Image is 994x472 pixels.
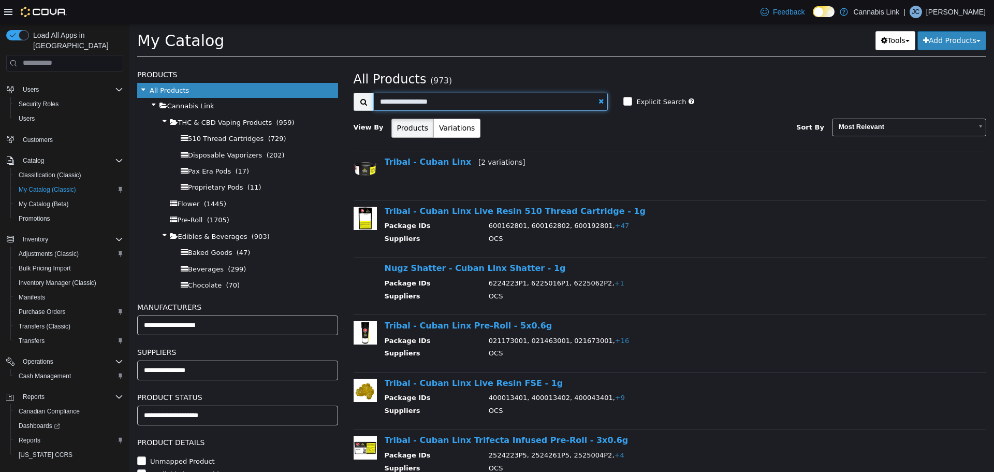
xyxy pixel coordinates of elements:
small: (973) [301,52,323,62]
button: Users [10,111,127,126]
span: Beverages [59,241,94,249]
a: Most Relevant [703,95,857,112]
span: Sort By [667,99,695,107]
span: Bulk Pricing Import [19,264,71,273]
button: Purchase Orders [10,305,127,319]
span: Adjustments (Classic) [14,248,123,260]
img: 150 [224,412,247,436]
span: Dark Mode [813,17,813,18]
span: 6224223P1, 6225016P1, 6225062P2, [359,255,495,263]
span: 021173001, 021463001, 021673001, [359,313,500,321]
span: My Catalog (Beta) [14,198,123,210]
span: (1705) [78,192,100,200]
span: Cannabis Link [38,78,85,86]
span: Proprietary Pods [59,160,113,167]
h5: Products [8,45,209,57]
span: +4 [485,427,495,435]
span: Canadian Compliance [14,405,123,418]
span: Reports [19,391,123,403]
a: Nugz Shatter - Cuban Linx Shatter - 1g [255,239,436,249]
button: Bulk Pricing Import [10,261,127,276]
button: Add Products [788,7,857,26]
span: [US_STATE] CCRS [19,451,72,459]
button: Transfers [10,334,127,348]
button: [US_STATE] CCRS [10,448,127,462]
a: Promotions [14,212,54,225]
button: Reports [10,433,127,448]
td: OCS [352,210,834,223]
span: Users [14,112,123,125]
th: Package IDs [255,254,352,267]
span: Cash Management [14,370,123,382]
span: +1 [485,255,495,263]
a: Adjustments (Classic) [14,248,83,260]
button: Adjustments (Classic) [10,247,127,261]
span: Pax Era Pods [59,144,101,151]
span: Promotions [19,214,50,223]
th: Package IDs [255,197,352,210]
span: Transfers [19,337,45,345]
a: Tribal - Cuban Linx Trifecta Infused Pre-Roll - 3x0.6g [255,411,499,421]
span: My Catalog (Beta) [19,200,69,208]
a: Security Roles [14,98,63,110]
span: (47) [107,225,121,233]
span: My Catalog [8,8,95,26]
img: 150 [224,355,247,378]
h5: Product Details [8,412,209,425]
img: 150 [224,297,247,321]
span: (903) [122,209,140,217]
a: Canadian Compliance [14,405,84,418]
span: Reports [23,393,45,401]
button: Reports [2,390,127,404]
td: OCS [352,382,834,395]
button: Classification (Classic) [10,168,127,182]
a: My Catalog (Classic) [14,183,80,196]
span: Purchase Orders [14,306,123,318]
span: Adjustments (Classic) [19,250,79,258]
span: Inventory [19,233,123,246]
button: Tools [746,7,786,26]
span: Load All Apps in [GEOGRAPHIC_DATA] [29,30,123,51]
span: Pre-Roll [48,192,73,200]
span: +16 [486,313,500,321]
th: Suppliers [255,382,352,395]
button: Cash Management [10,369,127,383]
span: Chocolate [59,258,92,265]
p: Cannabis Link [853,6,899,18]
span: Reports [19,436,40,445]
span: Operations [23,357,53,366]
span: Flower [48,176,70,184]
button: Operations [2,354,127,369]
span: All Products [224,48,297,63]
span: (299) [98,241,116,249]
span: Baked Goods [59,225,103,233]
label: Unmapped Product [18,433,85,443]
span: Inventory [23,235,48,244]
button: Users [2,82,127,97]
a: Tribal - Cuban Linx[2 variations] [255,133,396,143]
span: Bulk Pricing Import [14,262,123,275]
span: Catalog [23,156,44,165]
label: Explicit Search [504,73,557,83]
button: Variations [304,95,351,114]
a: Tribal - Cuban Linx Pre-Roll - 5x0.6g [255,297,423,307]
h5: Suppliers [8,322,209,335]
span: Manifests [14,291,123,304]
span: Reports [14,434,123,447]
button: Catalog [2,153,127,168]
span: THC & CBD Vaping Products [48,95,142,103]
span: (70) [96,258,110,265]
span: (202) [137,127,155,135]
span: Manifests [19,293,45,302]
a: Manifests [14,291,49,304]
td: OCS [352,439,834,452]
button: Inventory Manager (Classic) [10,276,127,290]
img: 150 [224,134,247,157]
th: Suppliers [255,267,352,280]
span: Cash Management [19,372,71,380]
p: | [903,6,905,18]
th: Package IDs [255,426,352,439]
span: Operations [19,355,123,368]
button: Promotions [10,211,127,226]
a: Users [14,112,39,125]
